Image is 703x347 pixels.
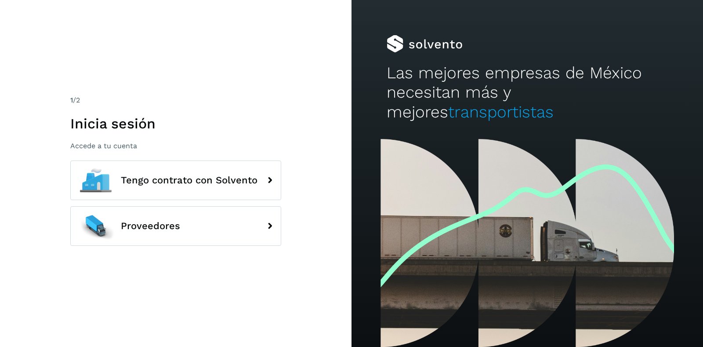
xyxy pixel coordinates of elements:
h2: Las mejores empresas de México necesitan más y mejores [387,63,668,122]
p: Accede a tu cuenta [70,142,281,150]
div: /2 [70,95,281,106]
h1: Inicia sesión [70,115,281,132]
span: Proveedores [121,221,180,231]
button: Proveedores [70,206,281,246]
span: Tengo contrato con Solvento [121,175,257,186]
span: 1 [70,96,73,104]
span: transportistas [448,102,554,121]
button: Tengo contrato con Solvento [70,161,281,200]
